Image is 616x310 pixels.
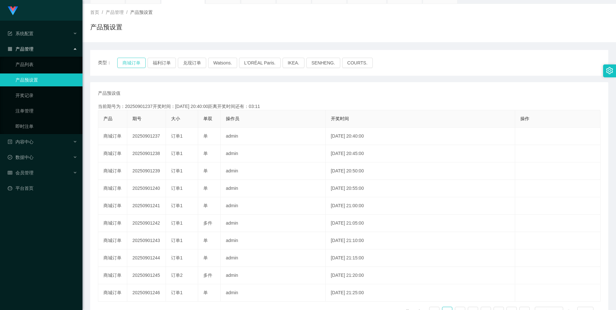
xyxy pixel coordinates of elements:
a: 产品预设置 [15,73,77,86]
span: / [126,10,128,15]
span: 订单1 [171,186,183,191]
td: 商城订单 [98,232,127,249]
td: 商城订单 [98,162,127,180]
button: 商城订单 [117,58,146,68]
td: 商城订单 [98,284,127,302]
span: 订单1 [171,133,183,139]
td: [DATE] 21:05:00 [326,215,515,232]
button: COURTS. [342,58,373,68]
a: 注单管理 [15,104,77,117]
td: admin [221,180,326,197]
span: 操作 [520,116,529,121]
td: 20250901245 [127,267,166,284]
td: 商城订单 [98,215,127,232]
span: 订单2 [171,273,183,278]
span: 内容中心 [8,139,34,144]
td: 20250901244 [127,249,166,267]
span: 产品预设值 [98,90,120,97]
span: 订单1 [171,203,183,208]
td: [DATE] 21:10:00 [326,232,515,249]
td: 商城订单 [98,197,127,215]
i: 图标: form [8,31,12,36]
td: [DATE] 21:15:00 [326,249,515,267]
a: 即时注单 [15,120,77,133]
span: 单 [203,238,208,243]
i: 图标: profile [8,140,12,144]
i: 图标: table [8,170,12,175]
td: [DATE] 20:40:00 [326,128,515,145]
a: 开奖记录 [15,89,77,102]
td: [DATE] 21:25:00 [326,284,515,302]
td: 商城订单 [98,128,127,145]
span: 产品 [103,116,112,121]
td: 商城订单 [98,180,127,197]
button: L'ORÉAL Paris. [239,58,281,68]
button: Watsons. [208,58,237,68]
i: 图标: appstore-o [8,47,12,51]
span: 产品管理 [106,10,124,15]
td: admin [221,197,326,215]
td: 20250901240 [127,180,166,197]
td: 商城订单 [98,249,127,267]
span: 单 [203,203,208,208]
td: 20250901237 [127,128,166,145]
button: IKEA. [283,58,304,68]
img: logo.9652507e.png [8,6,18,15]
td: 商城订单 [98,145,127,162]
td: 商城订单 [98,267,127,284]
h1: 产品预设置 [90,22,122,32]
td: admin [221,232,326,249]
td: 20250901243 [127,232,166,249]
td: [DATE] 21:00:00 [326,197,515,215]
span: 单 [203,133,208,139]
span: 大小 [171,116,180,121]
td: 20250901239 [127,162,166,180]
span: 单 [203,255,208,260]
td: 20250901246 [127,284,166,302]
span: 数据中心 [8,155,34,160]
td: [DATE] 20:45:00 [326,145,515,162]
span: 订单1 [171,238,183,243]
span: 单 [203,151,208,156]
td: admin [221,249,326,267]
span: 订单1 [171,290,183,295]
span: 产品预设置 [130,10,153,15]
span: 系统配置 [8,31,34,36]
td: [DATE] 20:50:00 [326,162,515,180]
td: [DATE] 20:55:00 [326,180,515,197]
span: 开奖时间 [331,116,349,121]
span: 会员管理 [8,170,34,175]
td: admin [221,215,326,232]
span: 单 [203,168,208,173]
span: 订单1 [171,220,183,226]
span: 产品管理 [8,46,34,52]
td: 20250901242 [127,215,166,232]
span: 订单1 [171,168,183,173]
button: 兑现订单 [178,58,206,68]
span: / [102,10,103,15]
span: 单 [203,290,208,295]
span: 多件 [203,220,212,226]
div: 当前期号为：20250901237开奖时间：[DATE] 20:40:00距离开奖时间还有：03:11 [98,103,601,110]
td: admin [221,145,326,162]
td: 20250901238 [127,145,166,162]
i: 图标: check-circle-o [8,155,12,160]
a: 产品列表 [15,58,77,71]
span: 订单1 [171,255,183,260]
span: 类型： [98,58,117,68]
span: 订单1 [171,151,183,156]
i: 图标: setting [606,67,613,74]
td: admin [221,267,326,284]
span: 操作员 [226,116,239,121]
td: admin [221,162,326,180]
a: 图标: dashboard平台首页 [8,182,77,195]
td: [DATE] 21:20:00 [326,267,515,284]
span: 首页 [90,10,99,15]
td: 20250901241 [127,197,166,215]
td: admin [221,128,326,145]
span: 期号 [132,116,141,121]
button: 福利订单 [148,58,176,68]
span: 单双 [203,116,212,121]
span: 多件 [203,273,212,278]
td: admin [221,284,326,302]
